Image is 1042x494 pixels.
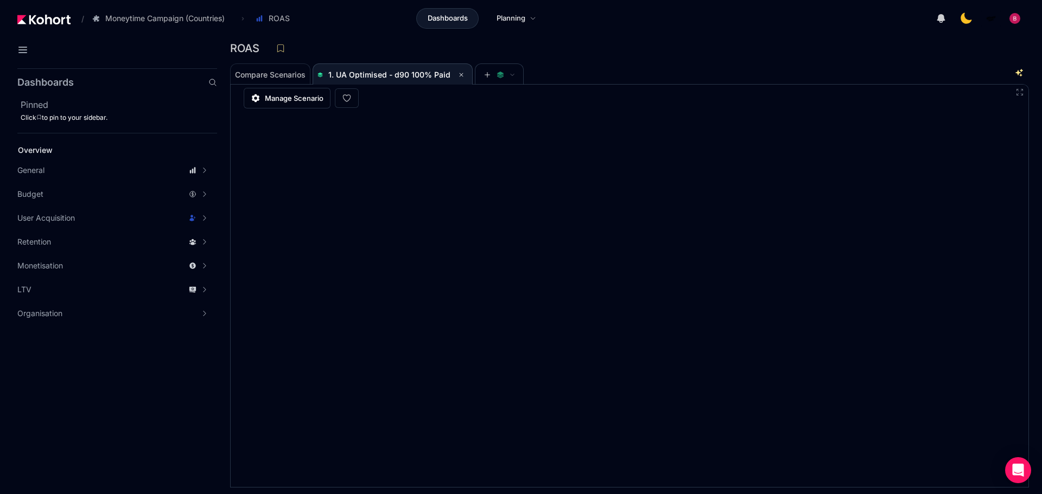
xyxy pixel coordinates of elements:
[239,14,246,23] span: ›
[250,9,301,28] button: ROAS
[244,88,331,108] a: Manage Scenario
[14,142,199,158] a: Overview
[230,43,266,54] h3: ROAS
[328,70,450,79] span: 1. UA Optimised - d90 100% Paid
[265,93,323,104] span: Manage Scenario
[17,236,51,247] span: Retention
[73,13,84,24] span: /
[428,13,468,24] span: Dashboards
[1005,457,1031,483] div: Open Intercom Messenger
[86,9,236,28] button: Moneytime Campaign (Countries)
[986,13,996,24] img: logo_MoneyTimeLogo_1_20250619094856634230.png
[21,98,217,111] h2: Pinned
[105,13,225,24] span: Moneytime Campaign (Countries)
[17,260,63,271] span: Monetisation
[17,308,62,319] span: Organisation
[17,189,43,200] span: Budget
[17,15,71,24] img: Kohort logo
[485,8,548,29] a: Planning
[17,78,74,87] h2: Dashboards
[497,13,525,24] span: Planning
[21,113,217,122] div: Click to pin to your sidebar.
[1015,88,1024,97] button: Fullscreen
[18,145,53,155] span: Overview
[17,165,45,176] span: General
[235,71,306,79] span: Compare Scenarios
[17,284,31,295] span: LTV
[416,8,479,29] a: Dashboards
[269,13,290,24] span: ROAS
[17,213,75,223] span: User Acquisition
